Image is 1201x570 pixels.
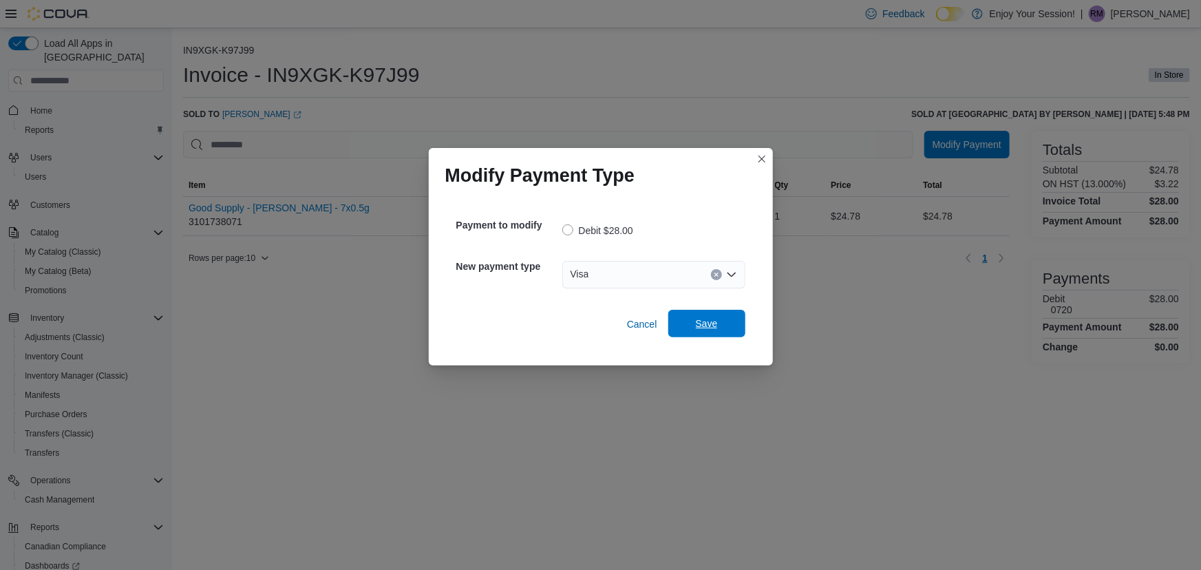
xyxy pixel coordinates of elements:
button: Closes this modal window [754,151,770,167]
span: Visa [571,266,589,282]
h1: Modify Payment Type [445,165,635,187]
input: Accessible screen reader label [594,266,595,283]
button: Save [668,310,745,337]
button: Clear input [711,269,722,280]
h5: New payment type [456,253,560,280]
span: Save [696,317,718,330]
h5: Payment to modify [456,211,560,239]
button: Open list of options [726,269,737,280]
span: Cancel [627,317,657,331]
label: Debit $28.00 [562,222,633,239]
button: Cancel [621,310,663,338]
